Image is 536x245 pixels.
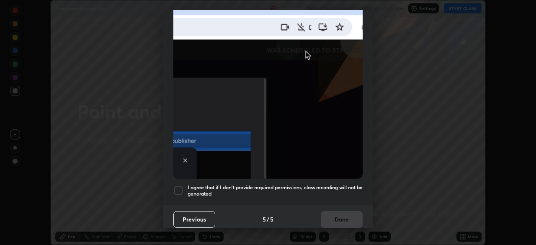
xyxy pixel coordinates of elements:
h5: I agree that if I don't provide required permissions, class recording will not be generated [188,184,363,197]
h4: 5 [270,215,273,224]
button: Previous [173,211,215,228]
h4: 5 [263,215,266,224]
h4: / [267,215,269,224]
